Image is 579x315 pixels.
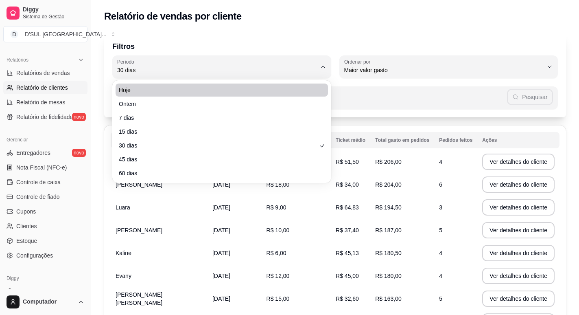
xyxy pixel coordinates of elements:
[3,26,87,42] button: Select a team
[482,222,555,238] button: Ver detalhes do cliente
[119,141,317,150] span: 30 dias
[16,207,36,216] span: Cupons
[375,273,402,279] span: R$ 180,00
[482,176,555,193] button: Ver detalhes do cliente
[267,204,286,211] span: R$ 9,00
[16,287,34,295] span: Planos
[267,273,290,279] span: R$ 12,00
[439,181,442,188] span: 6
[439,204,442,211] span: 3
[7,57,28,63] span: Relatórios
[10,30,18,38] span: D
[119,169,317,177] span: 60 dias
[267,250,286,256] span: R$ 6,00
[116,181,162,188] span: [PERSON_NAME]
[375,295,402,302] span: R$ 163,00
[439,250,442,256] span: 4
[16,69,70,77] span: Relatórios de vendas
[336,204,359,211] span: R$ 64,83
[104,10,242,23] h2: Relatório de vendas por cliente
[112,41,558,52] p: Filtros
[434,132,477,148] th: Pedidos feitos
[16,222,37,230] span: Clientes
[482,291,555,307] button: Ver detalhes do cliente
[119,86,317,94] span: Hoje
[370,132,434,148] th: Total gasto em pedidos
[375,250,402,256] span: R$ 180,50
[116,227,162,233] span: [PERSON_NAME]
[212,227,230,233] span: [DATE]
[23,6,84,13] span: Diggy
[119,128,317,136] span: 15 dias
[212,273,230,279] span: [DATE]
[336,227,359,233] span: R$ 37,40
[336,250,359,256] span: R$ 45,13
[344,66,544,74] span: Maior valor gasto
[375,181,402,188] span: R$ 204,00
[16,178,61,186] span: Controle de caixa
[336,159,359,165] span: R$ 51,50
[116,204,130,211] span: Luara
[336,273,359,279] span: R$ 45,00
[375,159,402,165] span: R$ 206,00
[375,204,402,211] span: R$ 194,50
[117,66,317,74] span: 30 dias
[344,58,373,65] label: Ordenar por
[439,227,442,233] span: 5
[439,273,442,279] span: 4
[482,154,555,170] button: Ver detalhes do cliente
[375,227,402,233] span: R$ 187,00
[336,181,359,188] span: R$ 34,00
[482,268,555,284] button: Ver detalhes do cliente
[439,295,442,302] span: 5
[267,227,290,233] span: R$ 10,00
[116,250,131,256] span: Kaline
[16,193,60,201] span: Controle de fiado
[482,199,555,216] button: Ver detalhes do cliente
[119,100,317,108] span: Ontem
[111,132,208,148] th: Nome
[267,295,290,302] span: R$ 15,00
[3,133,87,146] div: Gerenciar
[16,113,73,121] span: Relatório de fidelidade
[212,295,230,302] span: [DATE]
[336,295,359,302] span: R$ 32,60
[212,204,230,211] span: [DATE]
[16,237,37,245] span: Estoque
[482,245,555,261] button: Ver detalhes do cliente
[16,251,53,260] span: Configurações
[439,159,442,165] span: 4
[16,84,68,92] span: Relatório de clientes
[212,250,230,256] span: [DATE]
[3,272,87,285] div: Diggy
[212,181,230,188] span: [DATE]
[267,181,290,188] span: R$ 18,00
[23,298,74,306] span: Computador
[117,58,137,65] label: Período
[25,30,107,38] div: D'SUL [GEOGRAPHIC_DATA] ...
[119,114,317,122] span: 7 dias
[16,163,67,172] span: Nota Fiscal (NFC-e)
[119,155,317,163] span: 45 dias
[16,98,66,106] span: Relatório de mesas
[331,132,370,148] th: Ticket médio
[116,273,131,279] span: Evany
[477,132,559,148] th: Ações
[16,149,50,157] span: Entregadores
[23,13,84,20] span: Sistema de Gestão
[116,291,162,306] span: [PERSON_NAME] [PERSON_NAME]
